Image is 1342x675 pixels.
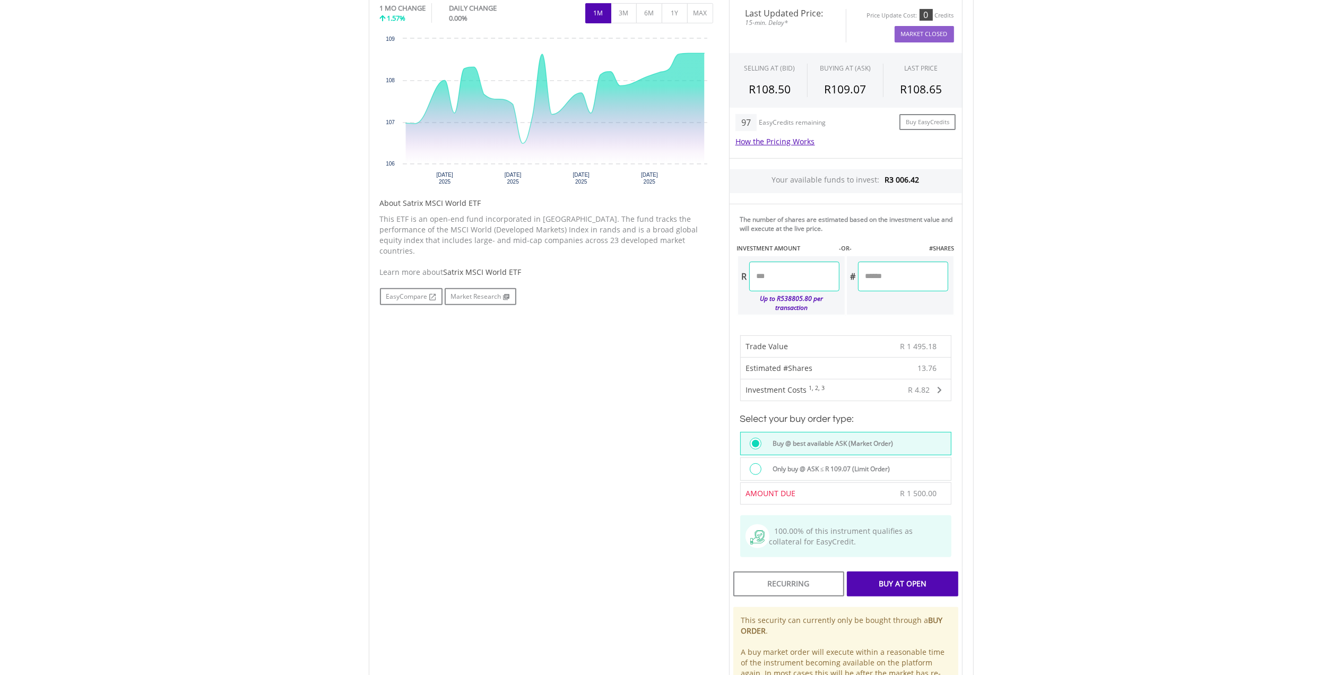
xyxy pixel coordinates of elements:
[445,288,516,305] a: Market Research
[867,12,917,20] div: Price Update Cost:
[380,288,443,305] a: EasyCompare
[733,572,844,596] div: Recurring
[920,9,933,21] div: 0
[741,615,943,636] b: BUY ORDER
[387,13,406,23] span: 1.57%
[386,161,395,167] text: 106
[769,526,913,547] span: 100.00% of this instrument qualifies as collateral for EasyCredit.
[504,172,521,185] text: [DATE] 2025
[766,438,893,449] label: Buy @ best available ASK (Market Order)
[449,13,467,23] span: 0.00%
[885,175,920,185] span: R3 006.42
[436,172,453,185] text: [DATE] 2025
[918,363,937,374] span: 13.76
[386,119,395,125] text: 107
[444,267,522,277] span: Satrix MSCI World ETF
[662,3,688,23] button: 1Y
[746,488,796,498] span: AMOUNT DUE
[895,26,954,42] button: Market Closed
[746,385,807,395] span: Investment Costs
[766,463,890,475] label: Only buy @ ASK ≤ R 109.07 (Limit Order)
[905,64,938,73] div: LAST PRICE
[750,530,765,544] img: collateral-qualifying-green.svg
[737,244,801,253] label: INVESTMENT AMOUNT
[687,3,713,23] button: MAX
[738,18,838,28] span: 15-min. Delay*
[746,341,789,351] span: Trade Value
[449,3,532,13] div: DAILY CHANGE
[380,214,713,256] p: This ETF is an open-end fund incorporated in [GEOGRAPHIC_DATA]. The fund tracks the performance o...
[820,64,871,73] span: BUYING AT (ASK)
[824,82,866,97] span: R109.07
[573,172,590,185] text: [DATE] 2025
[847,262,858,291] div: #
[935,12,954,20] div: Credits
[899,114,956,131] a: Buy EasyCredits
[738,9,838,18] span: Last Updated Price:
[380,33,713,193] div: Chart. Highcharts interactive chart.
[901,488,937,498] span: R 1 500.00
[929,244,954,253] label: #SHARES
[740,215,958,233] div: The number of shares are estimated based on the investment value and will execute at the live price.
[730,169,962,193] div: Your available funds to invest:
[749,82,791,97] span: R108.50
[901,82,942,97] span: R108.65
[585,3,611,23] button: 1M
[908,385,930,395] span: R 4.82
[809,384,825,392] sup: 1, 2, 3
[746,363,813,373] span: Estimated #Shares
[738,262,749,291] div: R
[740,412,951,427] h3: Select your buy order type:
[380,3,426,13] div: 1 MO CHANGE
[735,136,815,146] a: How the Pricing Works
[641,172,658,185] text: [DATE] 2025
[735,114,757,131] div: 97
[611,3,637,23] button: 3M
[901,341,937,351] span: R 1 495.18
[744,64,795,73] div: SELLING AT (BID)
[636,3,662,23] button: 6M
[759,119,826,128] div: EasyCredits remaining
[380,267,713,278] div: Learn more about
[839,244,852,253] label: -OR-
[386,77,395,83] text: 108
[386,36,395,42] text: 109
[380,198,713,209] h5: About Satrix MSCI World ETF
[847,572,958,596] div: Buy At Open
[738,291,839,315] div: Up to R538805.80 per transaction
[380,33,713,193] svg: Interactive chart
